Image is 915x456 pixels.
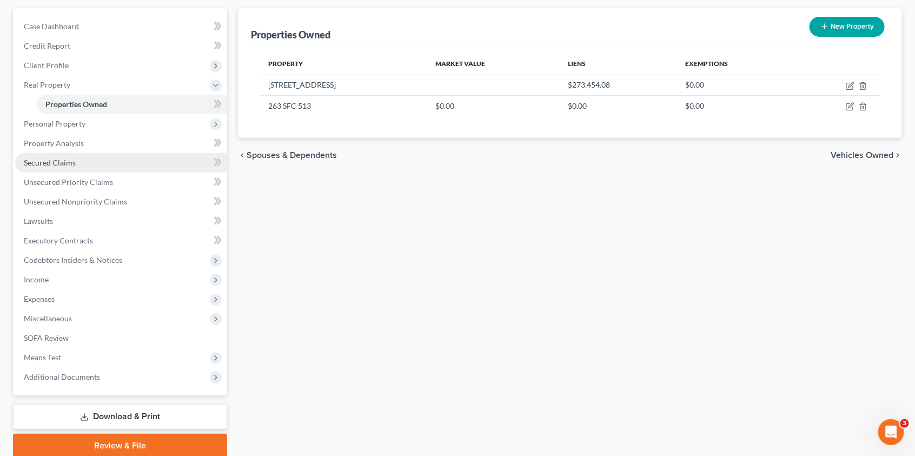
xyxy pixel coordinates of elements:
span: Unsecured Priority Claims [24,177,113,187]
i: chevron_right [893,151,902,160]
span: Secured Claims [24,158,76,167]
a: Unsecured Nonpriority Claims [15,192,227,212]
a: SOFA Review [15,328,227,348]
span: Unsecured Nonpriority Claims [24,197,127,206]
button: Vehicles Owned chevron_right [831,151,902,160]
span: 3 [900,419,909,428]
th: Liens [559,53,677,75]
td: $273,454.08 [559,75,677,95]
span: SOFA Review [24,333,69,342]
span: Executory Contracts [24,236,93,245]
th: Exemptions [677,53,795,75]
a: Unsecured Priority Claims [15,173,227,192]
a: Secured Claims [15,153,227,173]
a: Property Analysis [15,134,227,153]
span: Expenses [24,294,55,303]
td: $0.00 [677,75,795,95]
span: Client Profile [24,61,69,70]
button: chevron_left Spouses & Dependents [238,151,337,160]
span: Case Dashboard [24,22,79,31]
a: Properties Owned [37,95,227,114]
a: Executory Contracts [15,231,227,250]
a: Download & Print [13,404,227,429]
i: chevron_left [238,151,247,160]
span: Miscellaneous [24,314,72,323]
span: Vehicles Owned [831,151,893,160]
span: Spouses & Dependents [247,151,337,160]
div: Properties Owned [251,28,330,41]
a: Case Dashboard [15,17,227,36]
th: Market Value [427,53,560,75]
td: $0.00 [677,96,795,116]
th: Property [260,53,427,75]
a: Credit Report [15,36,227,56]
span: Means Test [24,353,61,362]
span: Personal Property [24,119,85,128]
td: [STREET_ADDRESS] [260,75,427,95]
span: Lawsuits [24,216,53,226]
span: Credit Report [24,41,70,50]
span: Income [24,275,49,284]
td: $0.00 [427,96,560,116]
iframe: Intercom live chat [878,419,904,445]
span: Codebtors Insiders & Notices [24,255,122,265]
a: Lawsuits [15,212,227,231]
span: Real Property [24,80,70,89]
button: New Property [810,17,885,37]
span: Additional Documents [24,372,100,381]
td: $0.00 [559,96,677,116]
span: Properties Owned [45,100,107,109]
td: 263 SFC 513 [260,96,427,116]
span: Property Analysis [24,138,84,148]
